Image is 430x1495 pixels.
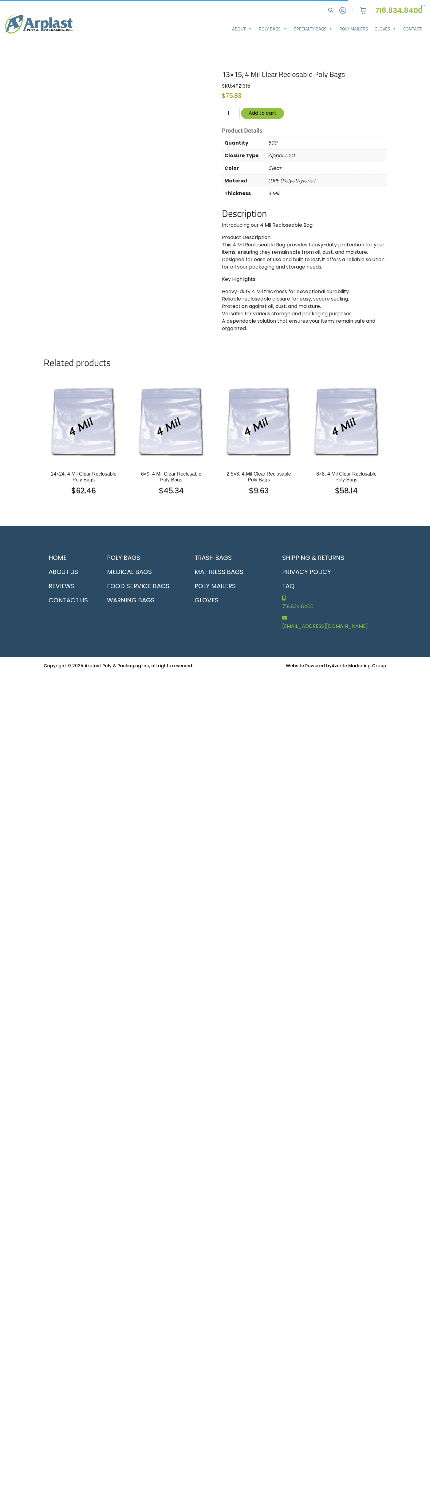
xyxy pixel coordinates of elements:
a: Contact Us [44,593,95,607]
p: 500 [268,137,387,149]
h5: Product Details [222,127,387,134]
a: 8×8, 4 Mil Clear Reclosable Poly Bags $58.14 [311,471,382,496]
a: 6×9, 4 Mil Clear Reclosable Poly Bags $45.34 [136,471,207,496]
a: 718.834.8400 [375,5,425,15]
p: Product Description: This 4 Mil Recloseable Bag provides heavy-duty protection for your items, en... [222,234,387,271]
a: 14×24, 4 Mil Clear Reclosable Poly Bags $62.46 [49,471,119,496]
a: About [229,23,255,35]
a: FAQ [277,579,387,593]
th: Material [222,174,268,187]
span: SKU: [222,82,250,90]
table: Product Details [222,137,387,200]
span: $ [71,486,76,496]
small: Copyright © 2025 Arplast Poly & Packaging Inc, all rights reserved. [44,663,193,669]
bdi: 45.34 [159,486,184,496]
th: Color [222,162,268,174]
span: | [352,7,354,14]
p: Heavy-duty 4 Mil thickness for exceptional durability. Reliable recloseable closure for easy, sec... [222,288,387,332]
a: Poly Bags [255,23,290,35]
p: Clear [268,162,387,174]
img: 2.5x3, 4 Mil Clear Reclosable Poly Bags [219,386,299,466]
a: Gloves [190,593,270,607]
bdi: 58.14 [335,486,358,496]
bdi: 9.63 [249,486,269,496]
th: Thickness [222,187,268,200]
a: Mattress Bags [190,565,270,579]
a: Reviews [44,579,95,593]
small: Website Powered by [286,663,386,669]
span: $ [222,91,226,100]
p: 4 MIL [268,187,387,200]
p: Zipper Lock [268,149,387,162]
p: LDPE (Polyethylene) [268,175,387,187]
th: Closure Type [222,149,268,162]
a: Poly Mailers [190,579,270,593]
span: 4PZ1315 [232,82,250,90]
img: 14x24, 4 Mil Clear Reclosable Poly Bags [44,386,124,466]
a: Trash Bags [190,551,270,565]
a: Home [44,551,95,565]
a: About Us [44,565,95,579]
bdi: 75.83 [222,91,241,100]
p: Key Highlights: [222,276,387,283]
a: Warning Bags [102,593,182,607]
a: Medical Bags [102,565,182,579]
a: 718.834.8400 [277,593,387,613]
h2: 14×24, 4 Mil Clear Reclosable Poly Bags [49,471,119,483]
a: Privacy Policy [277,565,387,579]
a: Gloves [371,23,400,35]
p: Introducing our 4 Mil Recloseable Bag: [222,221,387,229]
img: 8x8, 4 Mil Clear Reclosable Poly Bags [306,386,387,466]
h2: Description [222,208,387,219]
h2: Related products [44,357,387,369]
input: Qty [222,108,240,119]
button: Add to cart [241,108,284,119]
h1: 13×15, 4 Mil Clear Reclosable Poly Bags [222,70,387,79]
span: $ [335,486,340,496]
h2: 6×9, 4 Mil Clear Reclosable Poly Bags [136,471,207,483]
a: 2.5×3, 4 Mil Clear Reclosable Poly Bags $9.63 [224,471,294,496]
span: $ [159,486,164,496]
a: Poly Bags [102,551,182,565]
img: logo [5,14,73,34]
a: Contact [400,23,425,35]
h2: 8×8, 4 Mil Clear Reclosable Poly Bags [311,471,382,483]
a: Poly Mailers [336,23,371,35]
a: Food Service Bags [102,579,182,593]
bdi: 62.46 [71,486,96,496]
a: Azurite Marketing Group [332,663,386,669]
th: Quantity [222,137,268,149]
img: 6x9, 4 Mil Clear Reclosable Poly Bags [131,386,211,466]
span: $ [249,486,254,496]
h2: 2.5×3, 4 Mil Clear Reclosable Poly Bags [224,471,294,483]
a: Shipping & Returns [277,551,387,565]
a: Specialty Bags [290,23,336,35]
a: [EMAIL_ADDRESS][DOMAIN_NAME] [277,613,387,632]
